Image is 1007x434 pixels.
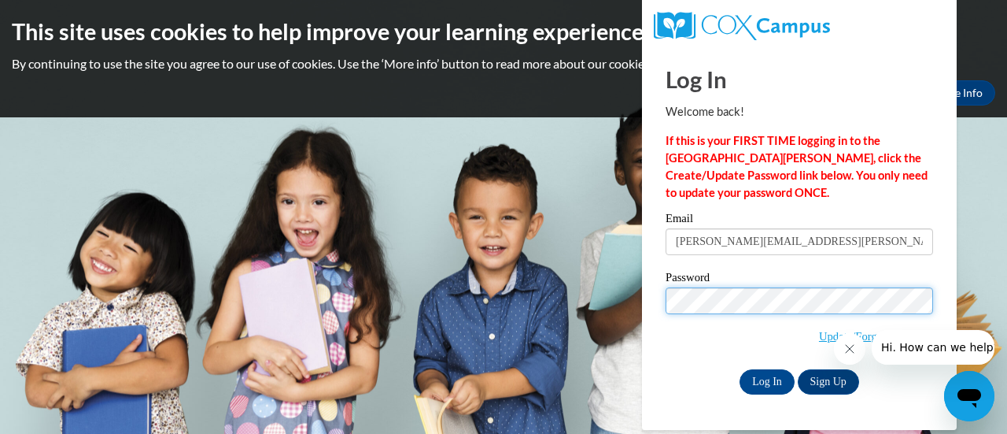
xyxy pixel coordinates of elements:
[12,55,995,72] p: By continuing to use the site you agree to our use of cookies. Use the ‘More info’ button to read...
[666,134,928,199] strong: If this is your FIRST TIME logging in to the [GEOGRAPHIC_DATA][PERSON_NAME], click the Create/Upd...
[819,330,933,343] a: Update/Forgot Password
[872,330,994,365] iframe: Message from company
[12,16,995,47] h2: This site uses cookies to help improve your learning experience.
[666,103,933,121] p: Welcome back!
[944,371,994,421] iframe: Button to launch messaging window
[666,213,933,228] label: Email
[666,272,933,287] label: Password
[921,80,995,106] a: More Info
[834,333,865,365] iframe: Close message
[666,63,933,95] h1: Log In
[654,12,830,40] img: COX Campus
[740,369,795,395] input: Log In
[9,11,127,24] span: Hi. How can we help?
[798,369,859,395] a: Sign Up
